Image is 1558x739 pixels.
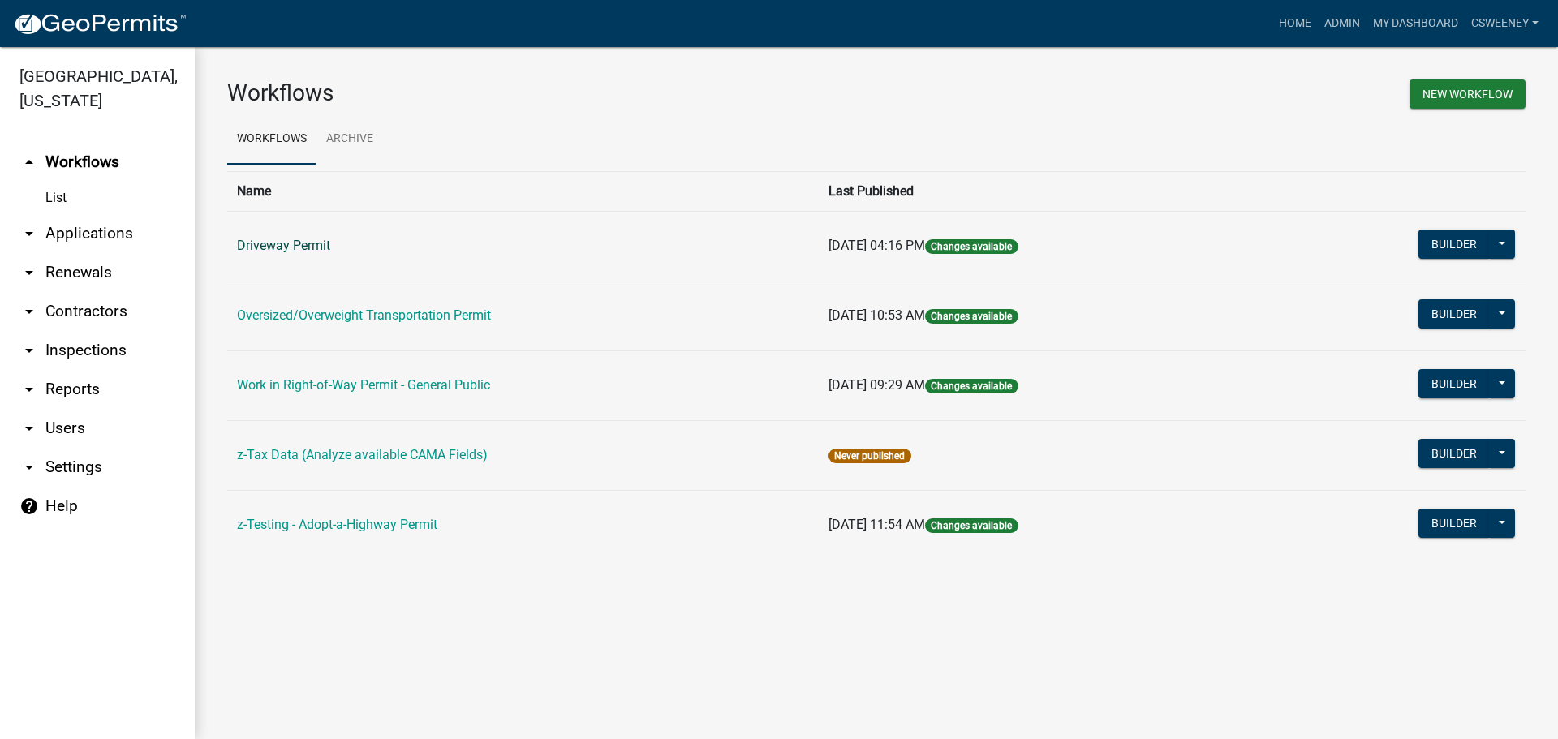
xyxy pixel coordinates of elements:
span: [DATE] 11:54 AM [828,517,925,532]
button: Builder [1418,299,1490,329]
a: Archive [316,114,383,165]
span: Changes available [925,309,1018,324]
a: Home [1272,8,1318,39]
a: z-Tax Data (Analyze available CAMA Fields) [237,447,488,462]
span: [DATE] 04:16 PM [828,238,925,253]
th: Last Published [819,171,1271,211]
span: Never published [828,449,910,463]
i: arrow_drop_down [19,263,39,282]
span: [DATE] 09:29 AM [828,377,925,393]
span: Changes available [925,239,1018,254]
a: z-Testing - Adopt-a-Highway Permit [237,517,437,532]
i: arrow_drop_down [19,224,39,243]
i: arrow_drop_down [19,380,39,399]
a: Work in Right-of-Way Permit - General Public [237,377,490,393]
i: arrow_drop_down [19,419,39,438]
i: arrow_drop_down [19,341,39,360]
button: Builder [1418,439,1490,468]
i: arrow_drop_up [19,153,39,172]
i: arrow_drop_down [19,302,39,321]
button: New Workflow [1410,79,1526,109]
button: Builder [1418,509,1490,538]
i: help [19,496,39,516]
span: [DATE] 10:53 AM [828,307,925,323]
i: arrow_drop_down [19,458,39,477]
span: Changes available [925,518,1018,533]
a: csweeney [1465,8,1545,39]
th: Name [227,171,819,211]
span: Changes available [925,379,1018,393]
a: Admin [1318,8,1366,39]
h3: Workflows [227,79,864,107]
a: My Dashboard [1366,8,1465,39]
button: Builder [1418,369,1490,398]
a: Driveway Permit [237,238,330,253]
a: Oversized/Overweight Transportation Permit [237,307,491,323]
button: Builder [1418,230,1490,259]
a: Workflows [227,114,316,165]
